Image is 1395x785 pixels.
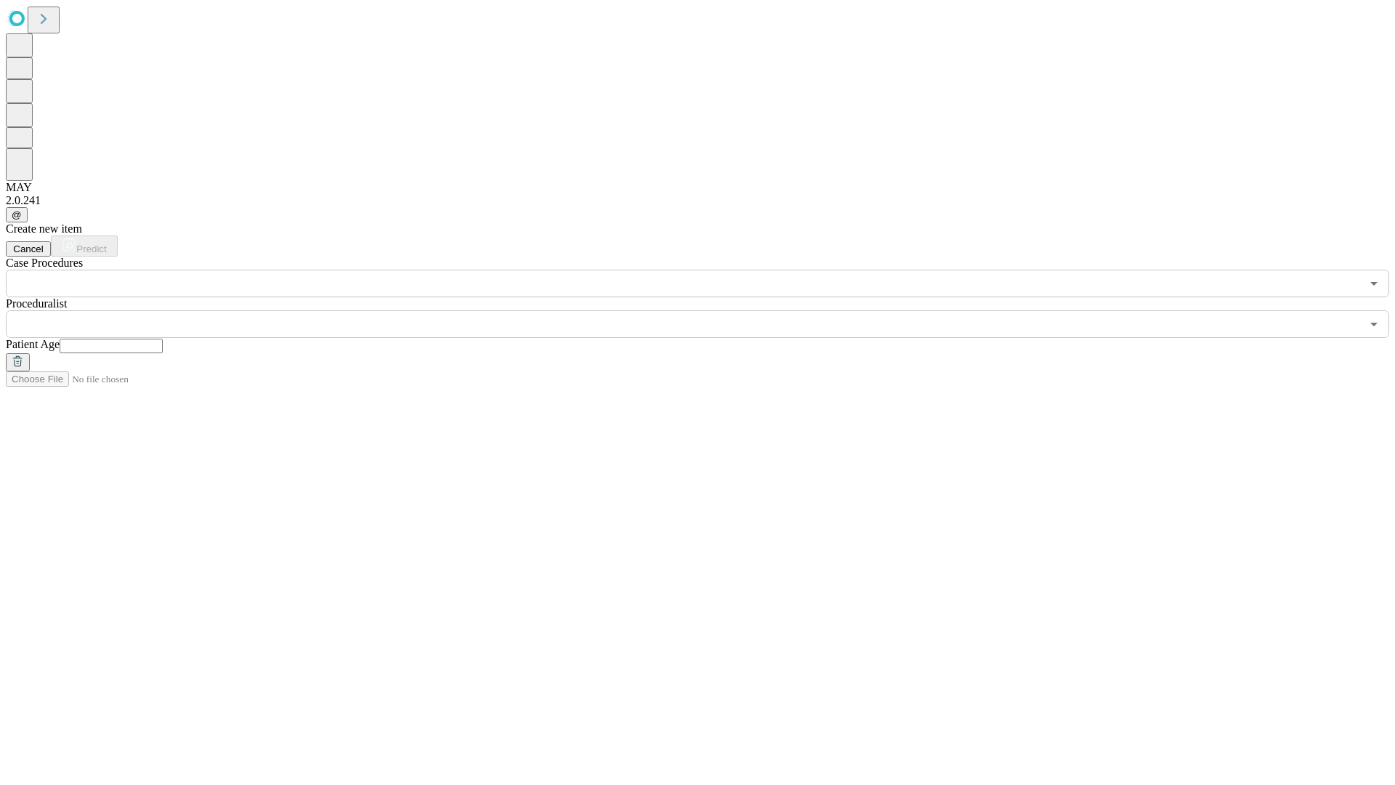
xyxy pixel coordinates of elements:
[6,207,28,222] button: @
[6,222,82,235] span: Create new item
[13,243,44,254] span: Cancel
[1364,314,1384,334] button: Open
[1364,273,1384,294] button: Open
[6,181,1389,194] div: MAY
[6,257,83,269] span: Scheduled Procedure
[51,235,118,257] button: Predict
[12,209,22,220] span: @
[6,338,60,350] span: Patient Age
[76,243,106,254] span: Predict
[6,194,1389,207] div: 2.0.241
[6,297,67,310] span: Proceduralist
[6,241,51,257] button: Cancel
